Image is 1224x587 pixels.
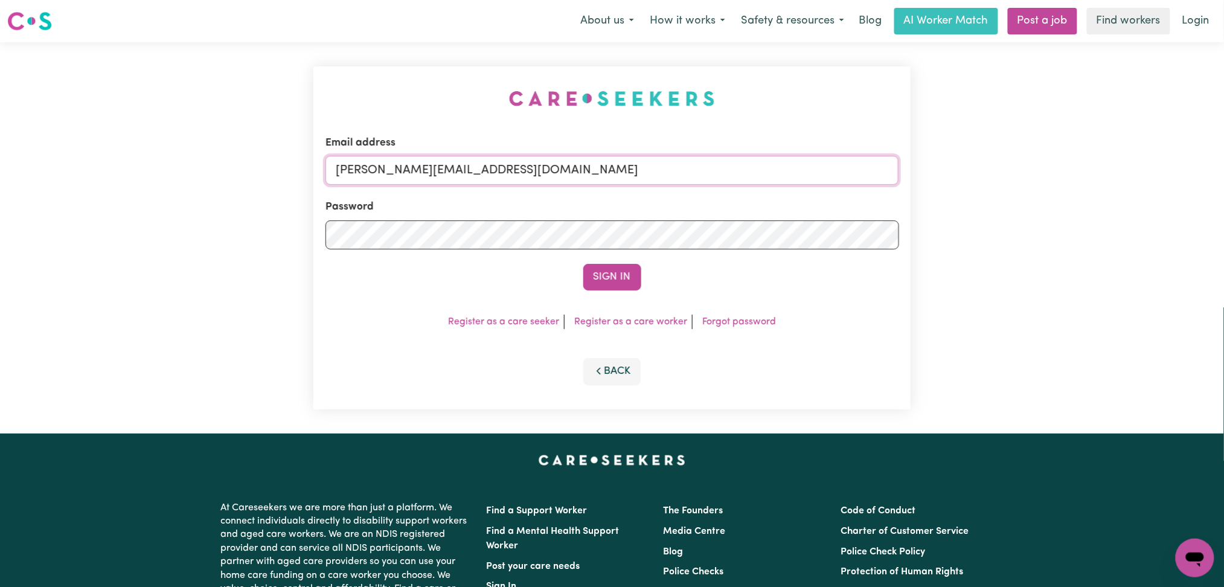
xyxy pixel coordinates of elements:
[841,527,969,536] a: Charter of Customer Service
[841,567,963,577] a: Protection of Human Rights
[325,199,374,215] label: Password
[664,567,724,577] a: Police Checks
[664,527,726,536] a: Media Centre
[1175,8,1217,34] a: Login
[664,506,723,516] a: The Founders
[487,562,580,571] a: Post your care needs
[1008,8,1077,34] a: Post a job
[448,317,559,327] a: Register as a care seeker
[852,8,889,34] a: Blog
[642,8,733,34] button: How it works
[702,317,776,327] a: Forgot password
[733,8,852,34] button: Safety & resources
[539,455,685,465] a: Careseekers home page
[583,358,641,385] button: Back
[1176,539,1214,577] iframe: Button to launch messaging window
[894,8,998,34] a: AI Worker Match
[574,317,687,327] a: Register as a care worker
[325,156,899,185] input: Email address
[7,7,52,35] a: Careseekers logo
[572,8,642,34] button: About us
[487,506,588,516] a: Find a Support Worker
[664,547,684,557] a: Blog
[325,135,396,151] label: Email address
[583,264,641,290] button: Sign In
[1087,8,1170,34] a: Find workers
[841,506,915,516] a: Code of Conduct
[487,527,620,551] a: Find a Mental Health Support Worker
[7,10,52,32] img: Careseekers logo
[841,547,925,557] a: Police Check Policy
